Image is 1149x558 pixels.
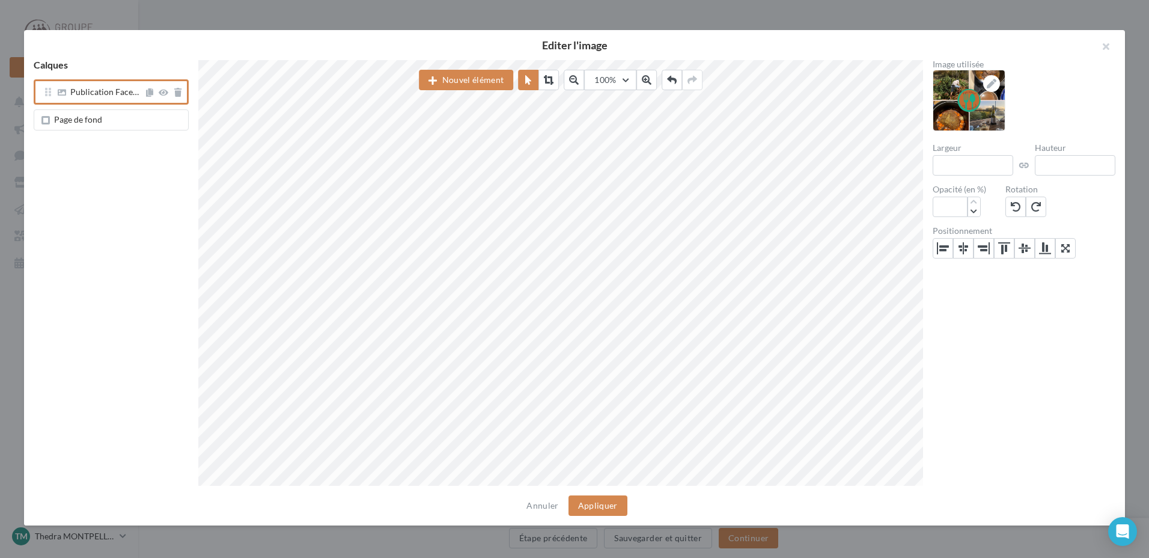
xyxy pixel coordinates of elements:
[1005,185,1046,194] label: Rotation
[568,495,627,516] button: Appliquer
[70,87,139,97] span: Publication Facebook Inspiration Mood Automne montage photo moderne orange beige (1)
[933,144,1013,152] label: Largeur
[1108,517,1137,546] div: Open Intercom Messenger
[584,70,636,90] button: 100%
[933,227,1115,235] label: Positionnement
[933,185,986,194] label: Opacité (en %)
[24,60,198,79] div: Calques
[43,40,1106,51] h2: Editer l'image
[933,60,1115,69] label: Image utilisée
[1035,144,1115,152] label: Hauteur
[933,70,1005,130] img: Image utilisée
[419,70,513,90] button: Nouvel élément
[522,498,563,513] button: Annuler
[54,114,102,124] span: Page de fond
